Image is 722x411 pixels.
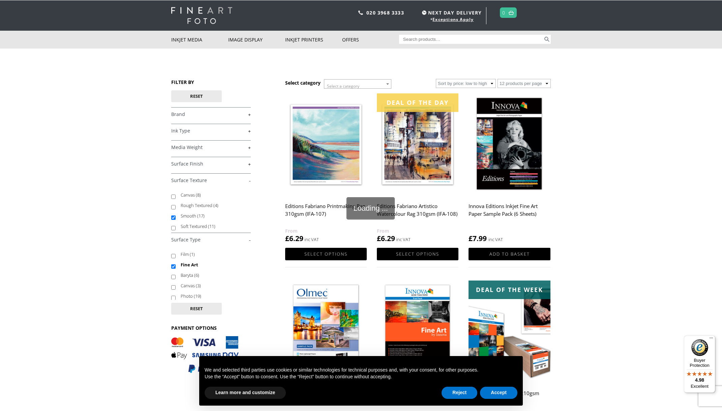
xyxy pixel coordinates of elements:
[181,270,244,281] label: Baryta
[205,387,286,399] button: Learn more and customize
[488,236,503,243] strong: inc VAT
[171,128,251,134] a: +
[181,249,244,260] label: Film
[285,200,367,227] h2: Editions Fabriano Printmaking Rag 310gsm (IFA-107)
[171,90,222,102] button: Reset
[436,79,496,88] select: Shop order
[377,234,381,243] span: £
[171,31,228,49] a: Inkjet Media
[691,339,708,356] img: Trusted Shops Trustmark
[171,124,251,137] h4: Ink Type
[181,281,244,291] label: Canvas
[366,9,404,16] a: 020 3968 3333
[358,10,363,15] img: phone.svg
[695,377,704,383] span: 4.98
[171,325,251,331] h3: PAYMENT OPTIONS
[171,79,251,85] h3: FILTER BY
[684,384,715,389] p: Excellent
[543,35,551,44] button: Search
[181,221,244,232] label: Soft Textured
[196,283,201,289] span: (3)
[327,83,359,89] span: Select a category
[480,387,517,399] button: Accept
[171,107,251,121] h4: Brand
[181,291,244,301] label: Photo
[171,7,232,24] img: logo-white.svg
[285,234,289,243] span: £
[285,93,367,196] img: Editions Fabriano Printmaking Rag 310gsm (IFA-107)
[377,281,458,383] img: Innova Fine Art Paper Inkjet Sample Pack (11 Sheets)
[197,213,205,219] span: (17)
[469,281,550,299] div: Deal of the week
[181,211,244,221] label: Smooth
[377,248,458,260] a: Select options for “Editions Fabriano Artistico Watercolour Rag 310gsm (IFA-108)”
[171,233,251,246] h4: Surface Type
[194,293,201,299] span: (19)
[377,234,395,243] bdi: 6.29
[228,31,285,49] a: Image Display
[469,234,473,243] span: £
[469,281,550,383] img: Innova Decor Smooth 210gsm (IFA-024)
[181,260,244,270] label: Fine Art
[171,144,251,151] a: +
[171,177,251,184] a: -
[442,387,477,399] button: Reject
[420,9,482,17] span: NEXT DAY DELIVERY
[377,93,458,243] a: Deal of the day Editions Fabriano Artistico Watercolour Rag 310gsm (IFA-108) £6.29
[285,281,367,383] img: Olmec Inkjet Photo Paper Sample Pack (14 sheets)
[285,234,303,243] bdi: 6.29
[171,157,251,170] h4: Surface Finish
[377,93,458,112] div: Deal of the day
[171,140,251,154] h4: Media Weight
[213,202,218,208] span: (4)
[377,93,458,196] img: Editions Fabriano Artistico Watercolour Rag 310gsm (IFA-108)
[707,335,715,344] button: Menu
[208,223,215,229] span: (11)
[469,234,487,243] bdi: 7.99
[171,173,251,187] h4: Surface Texture
[684,335,715,393] button: Trusted Shops TrustmarkBuyer Protection4.98Excellent
[181,200,244,211] label: Rough Textured
[469,200,550,227] h2: Innova Editions Inkjet Fine Art Paper Sample Pack (6 Sheets)
[285,31,342,49] a: Inkjet Printers
[342,31,399,49] a: Offers
[432,17,474,22] a: Exceptions Apply
[469,93,550,196] img: Innova Editions Inkjet Fine Art Paper Sample Pack (6 Sheets)
[205,374,517,380] p: Use the “Accept” button to consent. Use the “Reject” button to continue without accepting.
[171,336,239,374] img: PAYMENT OPTIONS
[171,161,251,167] a: +
[190,251,195,257] span: (1)
[285,93,367,243] a: Editions Fabriano Printmaking Rag 310gsm (IFA-107) £6.29
[181,190,244,200] label: Canvas
[502,8,505,18] a: 0
[469,248,550,260] a: Add to basket: “Innova Editions Inkjet Fine Art Paper Sample Pack (6 Sheets)”
[684,358,715,368] p: Buyer Protection
[469,93,550,243] a: Innova Editions Inkjet Fine Art Paper Sample Pack (6 Sheets) £7.99 inc VAT
[171,111,251,118] a: +
[171,303,222,315] button: Reset
[509,10,514,15] img: basket.svg
[347,197,395,219] div: Loading ...
[194,272,199,278] span: (6)
[377,200,458,227] h2: Editions Fabriano Artistico Watercolour Rag 310gsm (IFA-108)
[205,367,517,374] p: We and selected third parties use cookies or similar technologies for technical purposes and, wit...
[171,237,251,243] a: -
[285,248,367,260] a: Select options for “Editions Fabriano Printmaking Rag 310gsm (IFA-107)”
[399,35,543,44] input: Search products…
[285,80,321,86] h3: Select category
[196,192,201,198] span: (8)
[422,10,426,15] img: time.svg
